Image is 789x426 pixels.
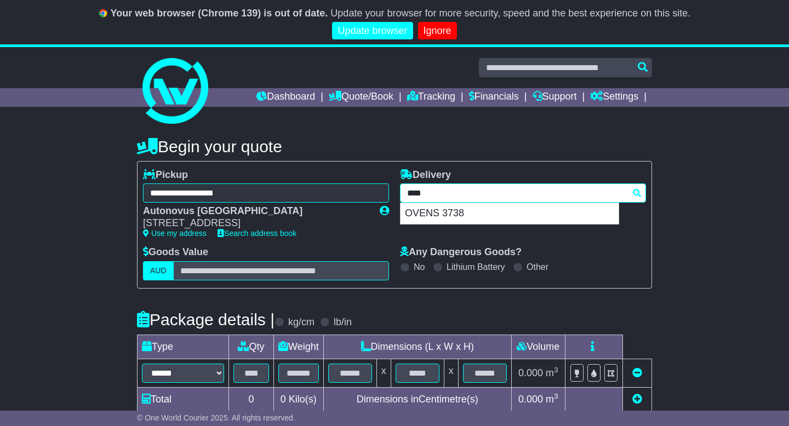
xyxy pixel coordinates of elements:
[546,394,558,405] span: m
[143,246,208,258] label: Goods Value
[546,367,558,378] span: m
[511,335,565,359] td: Volume
[274,387,324,411] td: Kilo(s)
[323,387,511,411] td: Dimensions in Centimetre(s)
[518,394,543,405] span: 0.000
[376,359,391,387] td: x
[274,335,324,359] td: Weight
[418,22,457,40] a: Ignore
[256,88,315,107] a: Dashboard
[288,316,315,329] label: kg/cm
[323,335,511,359] td: Dimensions (L x W x H)
[632,367,642,378] a: Remove this item
[332,22,413,40] a: Update browser
[447,262,505,272] label: Lithium Battery
[138,387,229,411] td: Total
[138,335,229,359] td: Type
[229,387,274,411] td: 0
[407,88,455,107] a: Tracking
[143,229,207,238] a: Use my address
[590,88,638,107] a: Settings
[533,88,577,107] a: Support
[143,217,369,229] div: [STREET_ADDRESS]
[137,413,295,422] span: © One World Courier 2025. All rights reserved.
[400,183,646,203] typeahead: Please provide city
[527,262,548,272] label: Other
[444,359,458,387] td: x
[330,8,690,19] span: Update your browser for more security, speed and the best experience on this site.
[632,394,642,405] a: Add new item
[400,169,451,181] label: Delivery
[400,246,522,258] label: Any Dangerous Goods?
[143,169,188,181] label: Pickup
[401,203,619,224] div: OVENS 3738
[111,8,328,19] b: Your web browser (Chrome 139) is out of date.
[218,229,296,238] a: Search address book
[414,262,425,272] label: No
[554,392,558,400] sup: 3
[137,137,652,156] h4: Begin your quote
[329,88,393,107] a: Quote/Book
[469,88,519,107] a: Financials
[518,367,543,378] span: 0.000
[143,205,369,217] div: Autonovus [GEOGRAPHIC_DATA]
[334,316,352,329] label: lb/in
[554,366,558,374] sup: 3
[143,261,174,280] label: AUD
[281,394,286,405] span: 0
[229,335,274,359] td: Qty
[137,310,275,329] h4: Package details |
